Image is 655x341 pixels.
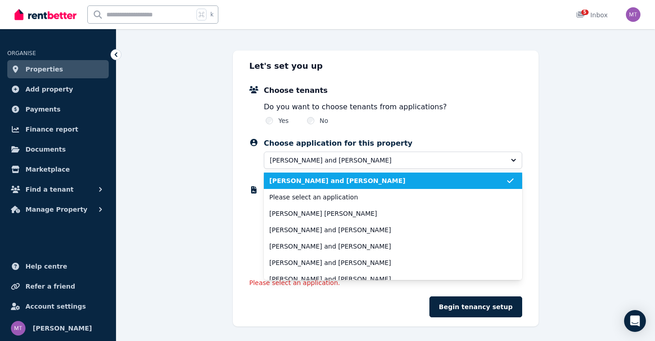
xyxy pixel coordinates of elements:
button: Manage Property [7,200,109,219]
a: Marketplace [7,160,109,178]
span: [PERSON_NAME] and [PERSON_NAME] [269,176,506,185]
img: Matt Teague [626,7,640,22]
p: Choose tenants [264,85,522,96]
span: [PERSON_NAME] and [PERSON_NAME] [269,275,506,284]
span: Properties [25,64,63,75]
span: [PERSON_NAME] and [PERSON_NAME] [269,258,506,267]
span: Please select an application [269,193,506,202]
label: No [320,116,328,125]
span: Marketplace [25,164,70,175]
span: Account settings [25,301,86,312]
label: Do you want to choose tenants from applications? [264,102,522,112]
span: Help centre [25,261,67,272]
a: Help centre [7,257,109,275]
span: Finance report [25,124,78,135]
button: [PERSON_NAME] and [PERSON_NAME] [264,152,522,169]
a: Refer a friend [7,277,109,295]
span: Documents [25,144,66,155]
span: Find a tenant [25,184,74,195]
img: Matt Teague [11,321,25,336]
span: [PERSON_NAME] and [PERSON_NAME] [270,156,504,165]
button: Find a tenant [7,180,109,198]
img: RentBetter [15,8,76,21]
span: [PERSON_NAME] and [PERSON_NAME] [269,225,506,234]
a: Properties [7,60,109,78]
div: Inbox [576,10,608,20]
div: Open Intercom Messenger [624,310,646,332]
span: Refer a friend [25,281,75,292]
span: Choose application for this property [264,138,413,149]
span: ORGANISE [7,50,36,56]
span: [PERSON_NAME] and [PERSON_NAME] [269,242,506,251]
a: Finance report [7,120,109,138]
span: 5 [581,10,589,15]
h2: Let's set you up [249,60,522,72]
ul: [PERSON_NAME] and [PERSON_NAME] [264,171,522,280]
a: Payments [7,100,109,118]
span: k [210,11,213,18]
span: Payments [25,104,60,115]
p: Please select an application. [249,278,522,287]
label: Yes [278,116,289,125]
a: Documents [7,140,109,158]
span: Manage Property [25,204,87,215]
span: [PERSON_NAME] [PERSON_NAME] [269,209,506,218]
span: Add property [25,84,73,95]
span: [PERSON_NAME] [33,323,92,334]
a: Add property [7,80,109,98]
button: Begin tenancy setup [429,296,522,317]
a: Account settings [7,297,109,316]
